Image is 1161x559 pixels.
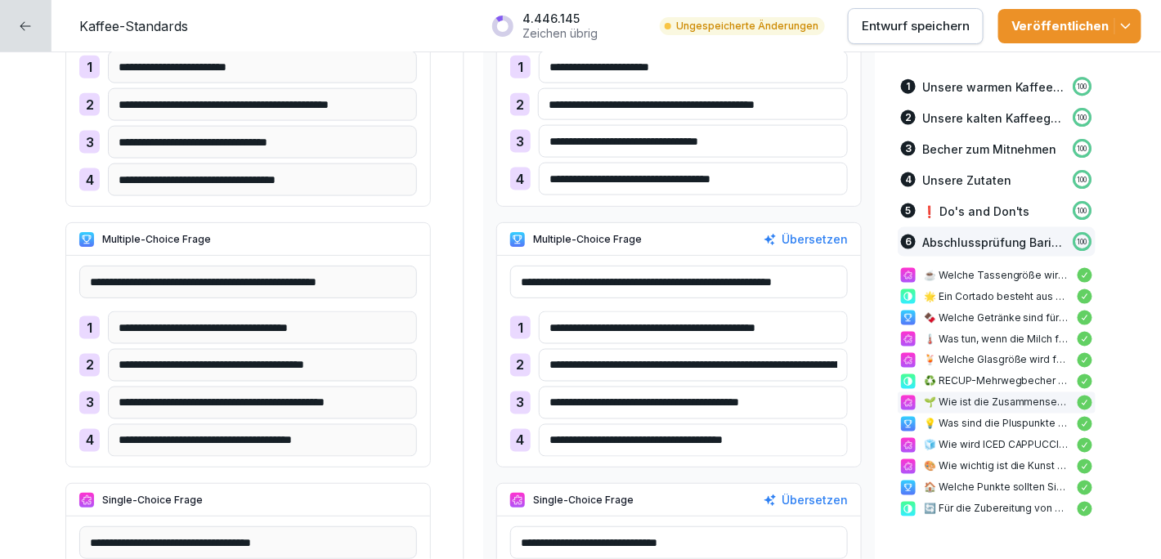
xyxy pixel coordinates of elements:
[510,93,530,116] div: 2
[510,354,531,377] div: 2
[922,78,1065,96] p: Unsere warmen Kaffeegetränke
[522,11,598,26] p: 4.446.145
[922,172,1011,189] p: Unsere Zutaten
[901,235,916,249] div: 6
[510,391,531,414] div: 3
[998,9,1141,43] button: Veröffentlichen
[924,502,1069,517] p: 🔄 Für die Zubereitung von Hafermilchschaum ist das Schütteln der verschlossenen Packung optional.
[922,203,1030,220] p: ❗️ Do's and Don'ts
[922,141,1057,158] p: Becher zum Mitnehmen
[79,391,100,414] div: 3
[1078,237,1087,247] p: 100
[102,232,211,247] p: Multiple-Choice Frage
[79,429,100,452] div: 4
[1078,113,1087,123] p: 100
[862,17,970,35] p: Entwurf speichern
[901,203,916,218] div: 5
[79,131,100,154] div: 3
[533,232,642,247] p: Multiple-Choice Frage
[79,168,100,191] div: 4
[1078,175,1087,185] p: 100
[848,8,984,44] button: Entwurf speichern
[79,93,100,116] div: 2
[1011,17,1128,35] div: Veröffentlichen
[79,56,100,78] div: 1
[79,16,188,36] p: Kaffee-Standards
[764,230,848,248] button: Übersetzen
[924,417,1069,432] p: 💡 Was sind die Pluspunkte des ROA Barista Haferdrinks?
[901,79,916,94] div: 1
[510,316,531,339] div: 1
[1078,206,1087,216] p: 100
[510,429,531,452] div: 4
[483,5,645,47] button: 4.446.145Zeichen übrig
[102,493,203,508] p: Single-Choice Frage
[924,374,1069,389] p: ♻️ RECUP-Mehrwegbecher werden den Kunden aktiv als Teil einer umweltfreundlichen Initiative angeb...
[764,491,848,509] button: Übersetzen
[924,353,1069,368] p: 🍹 Welche Glasgröße wird für ICED LATTE verwendet?
[510,56,531,78] div: 1
[79,316,100,339] div: 1
[924,459,1069,474] p: 🎨 Wie wichtig ist die Kunst der Latte beim Servieren von Cappuccino?
[510,168,531,190] div: 4
[901,141,916,156] div: 3
[522,26,598,41] p: Zeichen übrig
[510,130,531,153] div: 3
[924,311,1069,325] p: 🍫 Welche Getränke sind für kleine Gäste geeignet?
[924,396,1069,410] p: 🌱 Wie ist die Zusammensetzung der dunklen Südmischung?
[79,354,100,377] div: 2
[533,493,634,508] p: Single-Choice Frage
[901,172,916,187] div: 4
[676,19,818,34] p: Ungespeicherte Änderungen
[1078,82,1087,92] p: 100
[924,332,1069,347] p: 🌡️ Was tun, wenn die Milch für Babyccino zu heiß ist?
[924,481,1069,495] p: 🏠 Welche Punkte sollten Sie bei der Milchlagerung beachten?
[901,110,916,125] div: 2
[922,110,1065,127] p: Unsere kalten Kaffeegetränke
[924,268,1069,283] p: ☕️ Welche Tassengröße wird für einen Espresso verwendet?
[924,438,1069,453] p: 🧊 Wie wird ICED CAPPUCCINO zubereitet?
[1078,144,1087,154] p: 100
[922,234,1065,251] p: Abschlussprüfung Barista Wissen
[924,289,1069,304] p: 🌟 Ein Cortado besteht aus einem Espresso und Milchschaum in einem kleinen Glas.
